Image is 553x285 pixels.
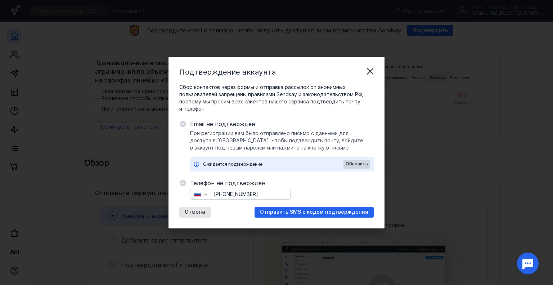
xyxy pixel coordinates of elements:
button: Отмена [179,207,211,218]
span: Подтверждение аккаунта [179,68,276,76]
span: При регистрации вам было отправлено письмо с данными для доступа в [GEOGRAPHIC_DATA]. Чтобы подтв... [190,130,374,151]
span: Отмена [185,209,205,215]
button: Обновить [343,160,370,169]
span: Email не подтвержден [190,120,374,128]
span: Сбор контактов через формы и отправка рассылок от анонимных пользователей запрещены правилами Sen... [179,84,374,112]
div: Ожидается подтверждение [203,161,343,168]
button: Отправить SMS с кодом подтверждения [255,207,374,218]
span: Телефон не подтвержден [190,179,374,187]
span: Отправить SMS с кодом подтверждения [260,209,368,215]
span: Обновить [346,161,368,166]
